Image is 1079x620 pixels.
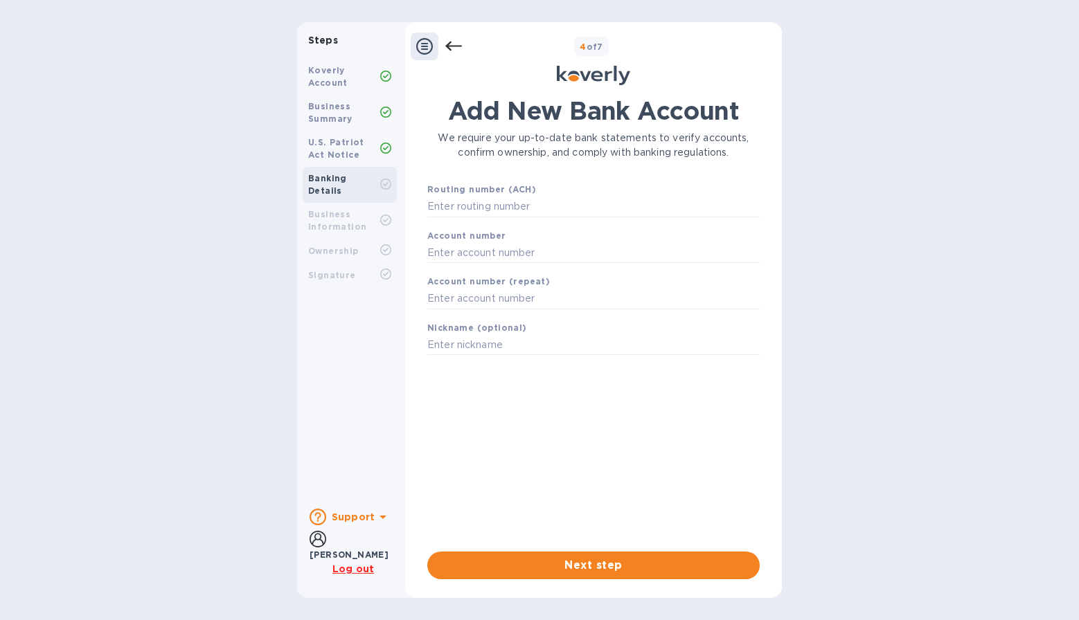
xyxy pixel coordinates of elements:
input: Enter account number [427,242,760,263]
b: Routing number (ACH) [427,184,536,194]
input: Enter account number [427,289,760,309]
b: Account number [427,230,506,241]
b: of 7 [580,42,603,52]
input: Enter routing number [427,197,760,217]
b: Business Information [308,209,366,232]
b: U.S. Patriot Act Notice [308,137,364,160]
h1: Add New Bank Account [427,96,760,125]
b: Steps [308,35,338,46]
b: Signature [308,270,356,280]
u: Log out [332,563,374,574]
button: Next step [427,551,760,579]
span: Next step [438,557,749,574]
b: [PERSON_NAME] [310,549,389,560]
p: We require your up-to-date bank statements to verify accounts, confirm ownership, and comply with... [427,131,760,160]
b: Nickname (optional) [427,322,527,333]
b: Support [332,511,375,522]
input: Enter nickname [427,335,760,356]
b: Banking Details [308,173,347,196]
b: Account number (repeat) [427,276,550,286]
b: Ownership [308,246,359,256]
b: Business Summary [308,101,353,124]
span: 4 [580,42,586,52]
b: Koverly Account [308,65,348,88]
